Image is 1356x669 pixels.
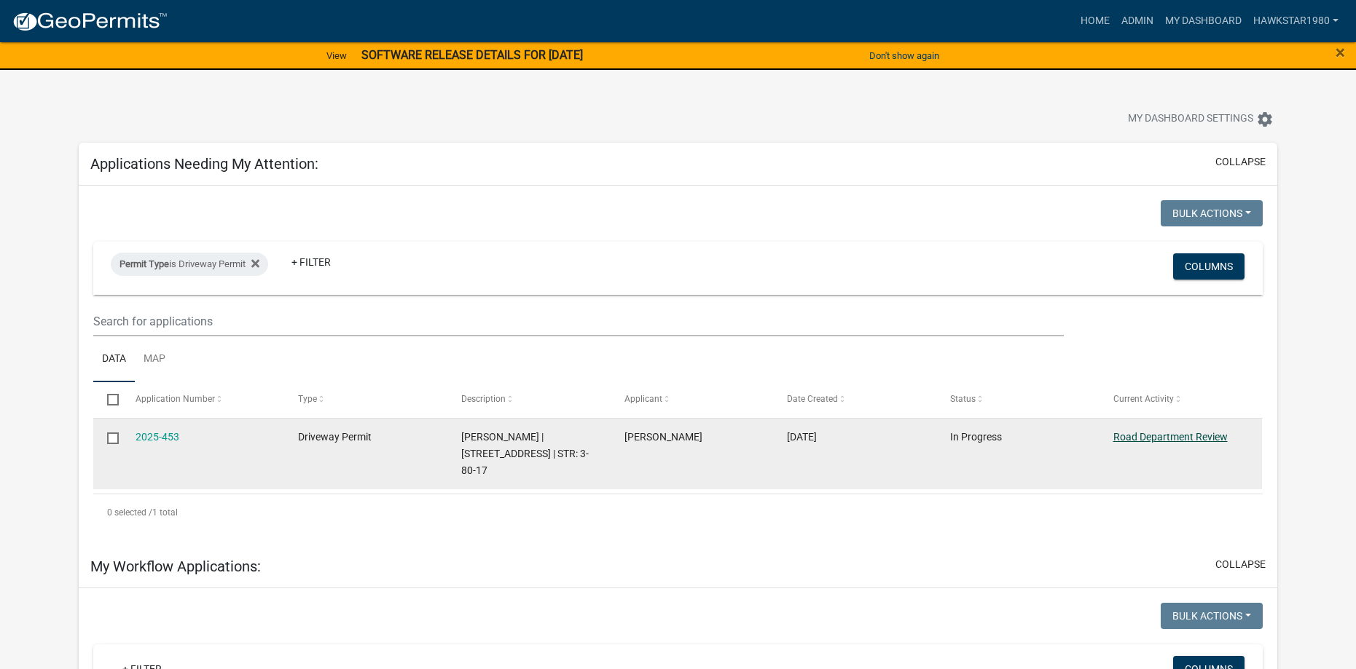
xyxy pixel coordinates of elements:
[461,394,506,404] span: Description
[1336,42,1345,63] span: ×
[624,394,662,404] span: Applicant
[90,558,261,575] h5: My Workflow Applications:
[1336,44,1345,61] button: Close
[1159,7,1247,35] a: My Dashboard
[298,394,317,404] span: Type
[1075,7,1116,35] a: Home
[119,258,169,269] span: Permit Type
[93,382,121,417] datatable-header-cell: Select
[298,431,372,443] span: Driveway Permit
[461,431,589,476] span: Wayne Landuyt | 13746 HWY F-27 E | STR: 3-80-17
[610,382,773,417] datatable-header-cell: Applicant
[93,494,1263,531] div: 1 total
[284,382,447,417] datatable-header-cell: Type
[1161,200,1263,226] button: Bulk Actions
[936,382,1100,417] datatable-header-cell: Status
[280,249,342,275] a: + Filter
[1116,7,1159,35] a: Admin
[361,48,583,62] strong: SOFTWARE RELEASE DETAILS FOR [DATE]
[1161,603,1263,629] button: Bulk Actions
[863,44,945,68] button: Don't show again
[79,186,1277,545] div: collapse
[121,382,284,417] datatable-header-cell: Application Number
[1256,111,1274,128] i: settings
[93,336,135,383] a: Data
[90,155,318,173] h5: Applications Needing My Attention:
[1099,382,1262,417] datatable-header-cell: Current Activity
[136,394,215,404] span: Application Number
[136,431,179,443] a: 2025-453
[107,507,152,518] span: 0 selected /
[1215,557,1266,572] button: collapse
[93,306,1064,336] input: Search for applications
[321,44,353,68] a: View
[787,431,817,443] span: 09/09/2025
[135,336,174,383] a: Map
[787,394,838,404] span: Date Created
[1173,253,1245,280] button: Columns
[773,382,936,417] datatable-header-cell: Date Created
[624,431,702,443] span: Wayne Landuyt
[950,394,976,404] span: Status
[1247,7,1344,35] a: Hawkstar1980
[1116,105,1285,133] button: My Dashboard Settingssettings
[447,382,611,417] datatable-header-cell: Description
[1113,431,1228,443] a: Road Department Review
[950,431,1002,443] span: In Progress
[1113,394,1174,404] span: Current Activity
[1128,111,1253,128] span: My Dashboard Settings
[1215,154,1266,170] button: collapse
[111,253,268,276] div: is Driveway Permit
